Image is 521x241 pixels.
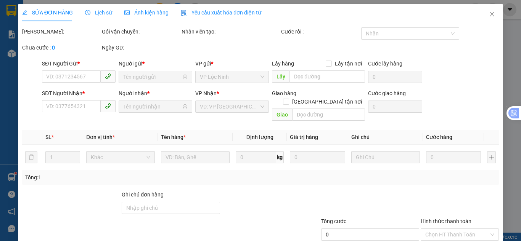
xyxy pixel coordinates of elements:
[86,134,115,140] span: Đơn vị tính
[276,151,284,163] span: kg
[25,151,37,163] button: delete
[368,90,405,96] label: Cước giao hàng
[22,10,27,15] span: edit
[6,25,54,34] div: TRÂM
[289,97,365,106] span: [GEOGRAPHIC_DATA] tận nơi
[272,109,292,121] span: Giao
[59,7,78,15] span: Nhận:
[246,134,273,140] span: Định lượng
[6,6,54,25] div: VP Lộc Ninh
[200,71,264,83] span: VP Lộc Ninh
[195,90,217,96] span: VP Nhận
[85,10,90,15] span: clock-circle
[182,27,280,36] div: Nhân viên tạo:
[348,130,423,145] th: Ghi chú
[481,4,503,25] button: Close
[368,101,422,113] input: Cước giao hàng
[426,151,481,163] input: 0
[102,27,180,36] div: Gói vận chuyển:
[421,218,471,224] label: Hình thức thanh toán
[25,173,202,182] div: Tổng: 1
[289,70,365,83] input: Dọc đường
[45,134,51,140] span: SL
[59,6,111,25] div: VP Chơn Thành
[321,218,346,224] span: Tổng cước
[6,7,18,15] span: Gửi:
[124,10,130,15] span: picture
[195,59,269,68] div: VP gửi
[368,61,402,67] label: Cước lấy hàng
[123,73,181,81] input: Tên người gửi
[22,43,100,52] div: Chưa cước :
[290,151,345,163] input: 0
[105,103,111,109] span: phone
[292,109,365,121] input: Dọc đường
[487,151,496,163] button: plus
[91,152,150,163] span: Khác
[161,134,186,140] span: Tên hàng
[182,104,188,109] span: user
[272,61,294,67] span: Lấy hàng
[161,151,230,163] input: VD: Bàn, Ghế
[272,70,289,83] span: Lấy
[119,89,192,97] div: Người nhận
[124,10,169,16] span: Ảnh kiện hàng
[85,10,112,16] span: Lịch sử
[182,74,188,80] span: user
[42,59,116,68] div: SĐT Người Gửi
[119,59,192,68] div: Người gửi
[6,49,55,58] div: 30.000
[52,45,55,51] b: 0
[181,10,261,16] span: Yêu cầu xuất hóa đơn điện tử
[6,50,18,58] span: CR :
[368,71,422,83] input: Cước lấy hàng
[426,134,452,140] span: Cước hàng
[59,25,111,34] div: CHỊ HƯỜNG
[181,10,187,16] img: icon
[331,59,365,68] span: Lấy tận nơi
[272,90,296,96] span: Giao hàng
[123,102,181,111] input: Tên người nhận
[102,43,180,52] div: Ngày GD:
[489,11,495,17] span: close
[22,27,100,36] div: [PERSON_NAME]:
[351,151,420,163] input: Ghi Chú
[122,192,164,198] label: Ghi chú đơn hàng
[42,89,116,97] div: SĐT Người Nhận
[122,202,220,214] input: Ghi chú đơn hàng
[281,27,359,36] div: Cước rồi :
[105,73,111,79] span: phone
[22,10,73,16] span: SỬA ĐƠN HÀNG
[290,134,318,140] span: Giá trị hàng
